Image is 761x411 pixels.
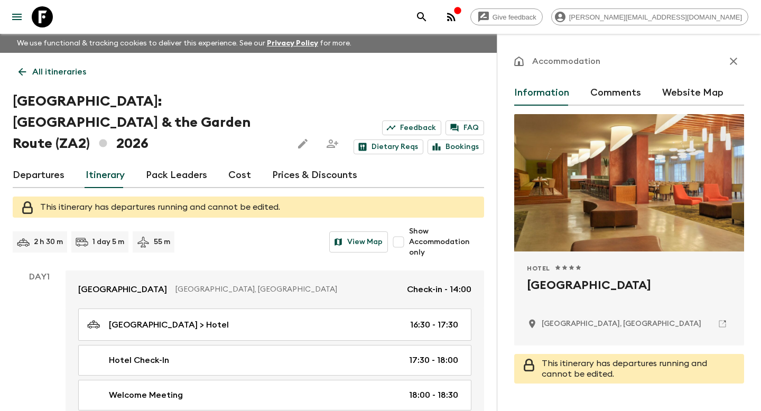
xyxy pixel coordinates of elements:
p: [GEOGRAPHIC_DATA] [78,283,167,296]
a: Privacy Policy [267,40,318,47]
a: Feedback [382,120,441,135]
p: [GEOGRAPHIC_DATA] > Hotel [109,319,229,331]
span: Share this itinerary [322,133,343,154]
p: Hotel Check-In [109,354,169,367]
a: Cost [228,163,251,188]
p: 1 day 5 m [92,237,124,247]
span: Show Accommodation only [409,226,484,258]
p: All itineraries [32,66,86,78]
a: Itinerary [86,163,125,188]
p: We use functional & tracking cookies to deliver this experience. See our for more. [13,34,356,53]
button: Edit this itinerary [292,133,313,154]
p: 17:30 - 18:00 [409,354,458,367]
h2: [GEOGRAPHIC_DATA] [527,277,731,311]
div: Photo of Garden Court Victoria Junction [514,114,744,251]
span: This itinerary has departures running and cannot be edited. [40,203,280,211]
div: [PERSON_NAME][EMAIL_ADDRESS][DOMAIN_NAME] [551,8,748,25]
a: Prices & Discounts [272,163,357,188]
span: Give feedback [487,13,542,21]
button: Information [514,80,569,106]
p: Day 1 [13,270,66,283]
p: 18:00 - 18:30 [409,389,458,401]
p: Cape Town, South Africa [542,319,701,329]
p: Check-in - 14:00 [407,283,471,296]
a: [GEOGRAPHIC_DATA][GEOGRAPHIC_DATA], [GEOGRAPHIC_DATA]Check-in - 14:00 [66,270,484,309]
button: View Map [329,231,388,253]
p: 2 h 30 m [34,237,63,247]
button: Website Map [662,80,723,106]
p: [GEOGRAPHIC_DATA], [GEOGRAPHIC_DATA] [175,284,398,295]
button: Comments [590,80,641,106]
a: Hotel Check-In17:30 - 18:00 [78,345,471,376]
a: Welcome Meeting18:00 - 18:30 [78,380,471,410]
p: 55 m [154,237,170,247]
p: 16:30 - 17:30 [410,319,458,331]
h1: [GEOGRAPHIC_DATA]: [GEOGRAPHIC_DATA] & the Garden Route (ZA2) 2026 [13,91,284,154]
a: Pack Leaders [146,163,207,188]
a: Give feedback [470,8,543,25]
span: This itinerary has departures running and cannot be edited. [542,359,707,378]
a: All itineraries [13,61,92,82]
a: Departures [13,163,64,188]
a: Bookings [428,139,484,154]
p: Welcome Meeting [109,389,183,401]
button: search adventures [411,6,432,27]
a: FAQ [446,120,484,135]
p: Accommodation [532,55,600,68]
a: Dietary Reqs [354,139,423,154]
a: [GEOGRAPHIC_DATA] > Hotel16:30 - 17:30 [78,309,471,341]
span: Hotel [527,264,550,273]
button: menu [6,6,27,27]
span: [PERSON_NAME][EMAIL_ADDRESS][DOMAIN_NAME] [563,13,748,21]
